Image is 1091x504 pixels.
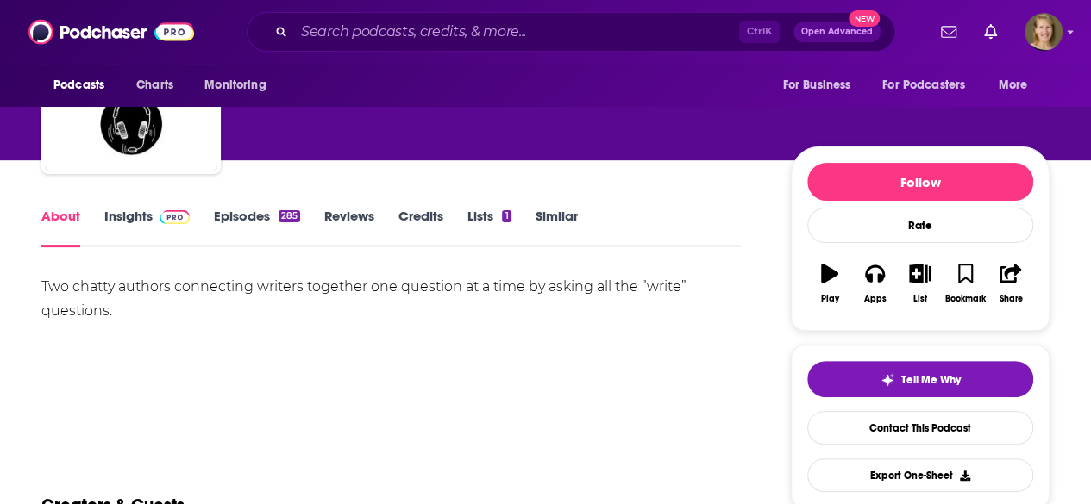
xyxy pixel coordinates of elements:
button: Show profile menu [1025,13,1063,51]
button: Follow [807,163,1033,201]
div: 1 [502,210,511,222]
span: For Business [782,73,850,97]
span: Ctrl K [739,21,780,43]
button: tell me why sparkleTell Me Why [807,361,1033,397]
button: Bookmark [943,252,988,314]
span: Logged in as tvdockum [1025,13,1063,51]
div: Rate [807,208,1033,243]
input: Search podcasts, credits, & more... [294,18,739,46]
button: open menu [192,69,288,102]
button: Export One-Sheet [807,458,1033,492]
a: Contact This Podcast [807,411,1033,445]
a: Show notifications dropdown [977,17,1004,47]
div: Share [999,294,1022,304]
span: More [999,73,1028,97]
div: Bookmark [945,294,986,304]
span: For Podcasters [882,73,965,97]
img: Podchaser Pro [160,210,190,224]
img: Podchaser - Follow, Share and Rate Podcasts [28,16,194,48]
span: New [849,10,880,27]
button: open menu [41,69,127,102]
a: Credits [398,208,443,247]
span: Podcasts [53,73,104,97]
button: open menu [770,69,872,102]
img: tell me why sparkle [881,373,894,387]
a: Show notifications dropdown [934,17,963,47]
div: Search podcasts, credits, & more... [247,12,895,52]
a: About [41,208,80,247]
span: Monitoring [204,73,266,97]
span: Charts [136,73,173,97]
button: Apps [852,252,897,314]
button: Share [988,252,1033,314]
a: Lists1 [467,208,511,247]
div: Apps [864,294,887,304]
button: open menu [987,69,1050,102]
a: Reviews [324,208,374,247]
div: Two chatty authors connecting writers together one question at a time by asking all the ”write” q... [41,275,741,323]
span: Open Advanced [801,28,873,36]
div: Play [821,294,839,304]
span: Tell Me Why [901,373,961,387]
a: Episodes285 [214,208,300,247]
a: InsightsPodchaser Pro [104,208,190,247]
button: List [898,252,943,314]
img: User Profile [1025,13,1063,51]
div: 285 [279,210,300,222]
a: Similar [536,208,578,247]
button: Open AdvancedNew [793,22,881,42]
div: List [913,294,927,304]
a: Charts [125,69,184,102]
button: open menu [871,69,990,102]
button: Play [807,252,852,314]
